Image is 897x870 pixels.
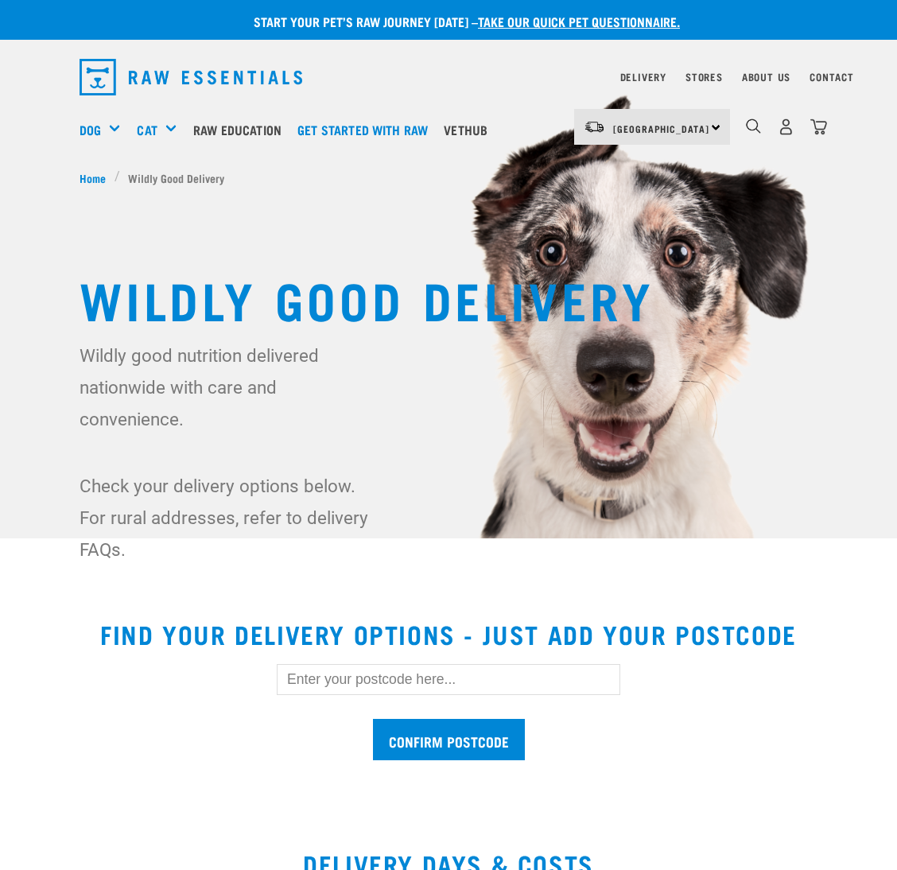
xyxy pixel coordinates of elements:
a: Stores [685,74,723,80]
img: user.png [778,118,794,135]
span: Home [80,169,106,186]
img: van-moving.png [584,120,605,134]
a: Contact [810,74,854,80]
a: Get started with Raw [293,98,440,161]
a: take our quick pet questionnaire. [478,17,680,25]
input: Confirm postcode [373,719,525,761]
a: Home [80,169,115,186]
p: Wildly good nutrition delivered nationwide with care and convenience. [80,340,375,435]
a: Dog [80,120,101,139]
h2: Find your delivery options - just add your postcode [19,619,878,648]
a: Cat [137,120,157,139]
span: [GEOGRAPHIC_DATA] [613,126,709,131]
img: home-icon-1@2x.png [746,118,761,134]
nav: breadcrumbs [80,169,817,186]
a: Raw Education [189,98,293,161]
a: About Us [742,74,790,80]
h1: Wildly Good Delivery [80,270,817,327]
img: home-icon@2x.png [810,118,827,135]
nav: dropdown navigation [67,52,830,102]
img: Raw Essentials Logo [80,59,302,95]
a: Vethub [440,98,499,161]
a: Delivery [620,74,666,80]
input: Enter your postcode here... [277,664,620,694]
p: Check your delivery options below. For rural addresses, refer to delivery FAQs. [80,470,375,565]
